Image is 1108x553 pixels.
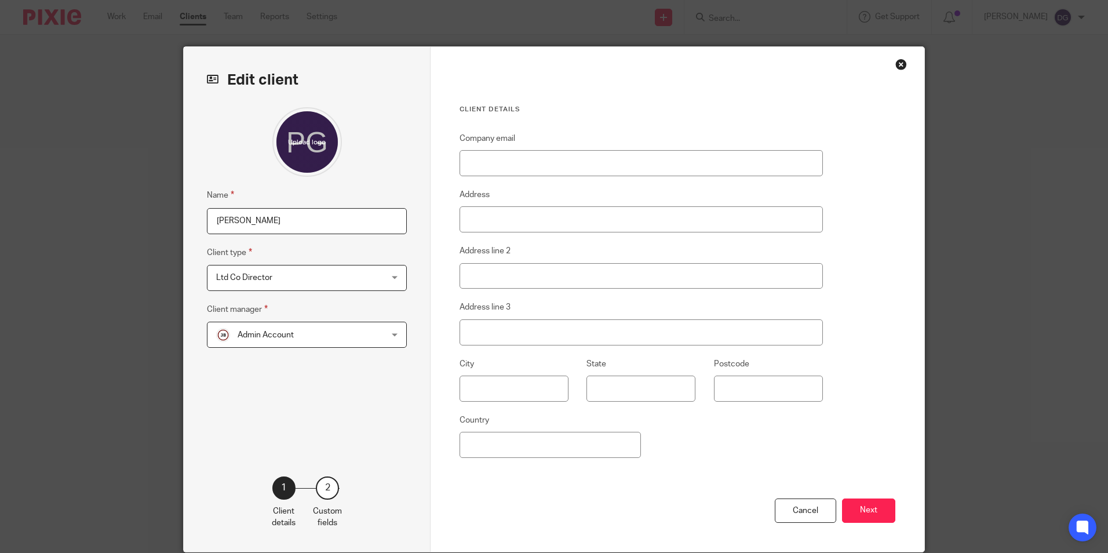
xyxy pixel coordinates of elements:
label: Address line 3 [460,301,511,313]
label: Company email [460,133,515,144]
label: Client type [207,246,252,259]
span: Admin Account [238,331,294,339]
label: City [460,358,474,370]
div: Close this dialog window [895,59,907,70]
span: Ltd Co Director [216,274,272,282]
p: Client details [272,505,296,529]
img: J-BENN_finance_JB_logo_FINAL.png [216,328,230,342]
p: Custom fields [313,505,342,529]
label: Client manager [207,303,268,316]
label: Country [460,414,489,426]
label: Address line 2 [460,245,511,257]
label: State [586,358,606,370]
h3: Client details [460,105,823,114]
label: Postcode [714,358,749,370]
h2: Edit client [207,70,407,90]
div: 2 [316,476,339,500]
div: Cancel [775,499,836,523]
label: Name [207,188,234,202]
label: Address [460,189,490,201]
button: Next [842,499,895,523]
div: 1 [272,476,296,500]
